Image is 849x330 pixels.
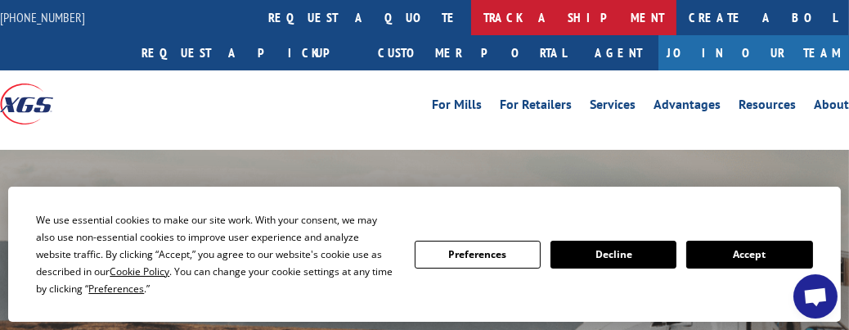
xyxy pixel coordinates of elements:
[415,241,541,269] button: Preferences
[8,187,841,322] div: Cookie Consent Prompt
[578,35,658,70] a: Agent
[432,98,482,116] a: For Mills
[658,35,849,70] a: Join Our Team
[686,241,812,269] button: Accept
[366,35,578,70] a: Customer Portal
[129,35,366,70] a: Request a pickup
[814,98,849,116] a: About
[110,264,169,278] span: Cookie Policy
[500,98,572,116] a: For Retailers
[654,98,721,116] a: Advantages
[590,98,636,116] a: Services
[88,282,144,296] span: Preferences
[36,211,394,297] div: We use essential cookies to make our site work. With your consent, we may also use non-essential ...
[739,98,796,116] a: Resources
[550,241,676,269] button: Decline
[793,274,838,319] div: Open chat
